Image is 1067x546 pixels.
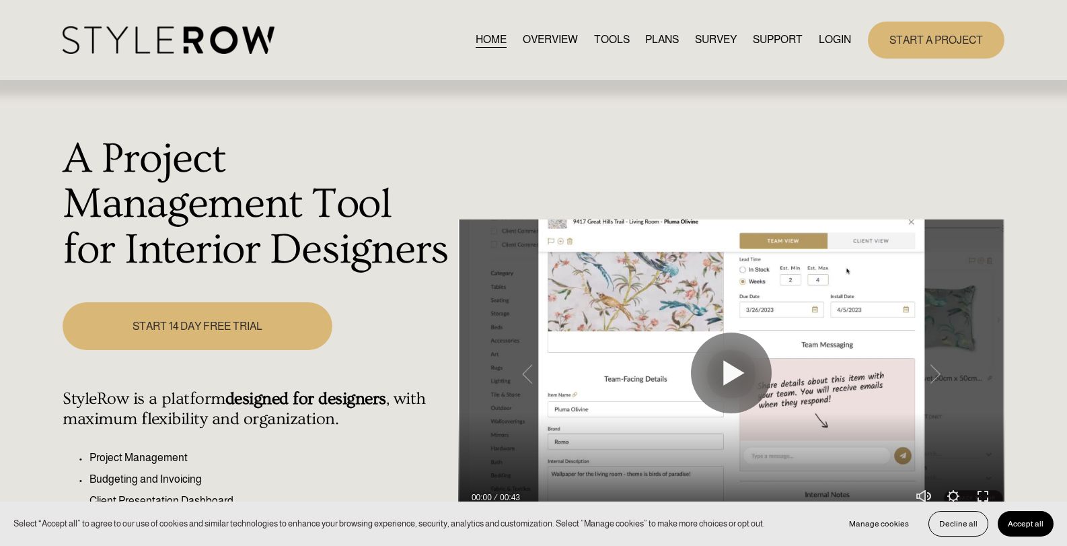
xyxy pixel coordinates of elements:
[691,333,772,413] button: Play
[868,22,1004,59] a: START A PROJECT
[839,511,919,537] button: Manage cookies
[63,389,451,430] h4: StyleRow is a platform , with maximum flexibility and organization.
[594,31,630,49] a: TOOLS
[13,517,765,530] p: Select “Accept all” to agree to our use of cookies and similar technologies to enhance your brows...
[819,31,851,49] a: LOGIN
[89,471,451,487] p: Budgeting and Invoicing
[998,511,1054,537] button: Accept all
[753,31,803,49] a: folder dropdown
[1008,519,1043,528] span: Accept all
[472,491,495,504] div: Current time
[523,31,578,49] a: OVERVIEW
[645,31,679,49] a: PLANS
[928,511,988,537] button: Decline all
[849,519,909,528] span: Manage cookies
[89,450,451,466] p: Project Management
[495,491,523,504] div: Duration
[695,31,737,49] a: SURVEY
[939,519,978,528] span: Decline all
[63,26,274,54] img: StyleRow
[63,137,451,273] h1: A Project Management Tool for Interior Designers
[89,493,451,509] p: Client Presentation Dashboard
[225,389,386,409] strong: designed for designers
[63,302,332,350] a: START 14 DAY FREE TRIAL
[476,31,507,49] a: HOME
[753,32,803,48] span: SUPPORT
